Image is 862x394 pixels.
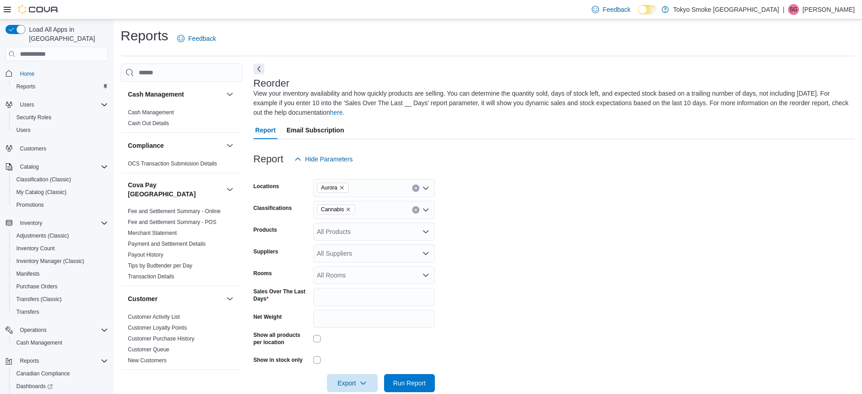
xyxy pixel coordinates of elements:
[16,176,71,183] span: Classification (Classic)
[317,204,356,214] span: Cannabis
[20,145,46,152] span: Customers
[9,293,112,306] button: Transfers (Classic)
[20,163,39,170] span: Catalog
[253,154,283,165] h3: Report
[253,63,264,74] button: Next
[224,89,235,100] button: Cash Management
[13,174,75,185] a: Classification (Classic)
[16,189,67,196] span: My Catalog (Classic)
[253,89,850,117] div: View your inventory availability and how quickly products are selling. You can determine the quan...
[16,258,84,265] span: Inventory Manager (Classic)
[224,184,235,195] button: Cova Pay [GEOGRAPHIC_DATA]
[128,208,221,215] span: Fee and Settlement Summary - Online
[128,357,166,364] a: New Customers
[332,374,372,392] span: Export
[393,379,426,388] span: Run Report
[16,296,62,303] span: Transfers (Classic)
[20,357,39,365] span: Reports
[16,355,43,366] button: Reports
[128,208,221,214] a: Fee and Settlement Summary - Online
[128,325,187,331] a: Customer Loyalty Points
[13,306,43,317] a: Transfers
[16,383,53,390] span: Dashboards
[13,281,108,292] span: Purchase Orders
[9,242,112,255] button: Inventory Count
[16,114,51,121] span: Security Roles
[13,187,108,198] span: My Catalog (Classic)
[128,313,180,321] span: Customer Activity List
[16,283,58,290] span: Purchase Orders
[317,183,349,193] span: Aurora
[9,255,112,268] button: Inventory Manager (Classic)
[253,331,310,346] label: Show all products per location
[128,294,223,303] button: Customer
[422,272,429,279] button: Open list of options
[128,109,174,116] span: Cash Management
[128,229,177,237] span: Merchant Statement
[16,161,42,172] button: Catalog
[253,288,310,302] label: Sales Over The Last Days
[9,186,112,199] button: My Catalog (Classic)
[13,125,108,136] span: Users
[321,183,337,192] span: Aurora
[121,158,243,173] div: Compliance
[13,381,56,392] a: Dashboards
[253,204,292,212] label: Classifications
[16,370,70,377] span: Canadian Compliance
[16,143,50,154] a: Customers
[803,4,855,15] p: [PERSON_NAME]
[13,381,108,392] span: Dashboards
[16,99,108,110] span: Users
[2,324,112,336] button: Operations
[384,374,435,392] button: Run Report
[13,125,34,136] a: Users
[121,27,168,45] h1: Reports
[128,346,169,353] span: Customer Queue
[346,207,351,212] button: Remove Cannabis from selection in this group
[224,293,235,304] button: Customer
[16,218,108,229] span: Inventory
[13,256,88,267] a: Inventory Manager (Classic)
[16,99,38,110] button: Users
[128,120,169,126] a: Cash Out Details
[25,25,108,43] span: Load All Apps in [GEOGRAPHIC_DATA]
[339,185,345,190] button: Remove Aurora from selection in this group
[13,187,70,198] a: My Catalog (Classic)
[789,4,797,15] span: SG
[13,199,108,210] span: Promotions
[13,368,108,379] span: Canadian Compliance
[224,140,235,151] button: Compliance
[9,199,112,211] button: Promotions
[128,219,216,226] span: Fee and Settlement Summary - POS
[20,219,42,227] span: Inventory
[188,34,216,43] span: Feedback
[412,185,419,192] button: Clear input
[9,124,112,136] button: Users
[128,314,180,320] a: Customer Activity List
[253,356,303,364] label: Show in stock only
[2,217,112,229] button: Inventory
[128,161,217,167] a: OCS Transaction Submission Details
[121,206,243,286] div: Cova Pay [GEOGRAPHIC_DATA]
[788,4,799,15] div: Sonia Garner
[128,252,163,258] a: Payout History
[603,5,630,14] span: Feedback
[422,206,429,214] button: Open list of options
[20,70,34,78] span: Home
[128,262,192,269] span: Tips by Budtender per Day
[9,306,112,318] button: Transfers
[16,232,69,239] span: Adjustments (Classic)
[9,268,112,280] button: Manifests
[13,243,108,254] span: Inventory Count
[16,270,39,277] span: Manifests
[13,230,108,241] span: Adjustments (Classic)
[16,143,108,154] span: Customers
[18,5,59,14] img: Cova
[13,337,66,348] a: Cash Management
[588,0,634,19] a: Feedback
[13,294,108,305] span: Transfers (Classic)
[2,142,112,155] button: Customers
[673,4,779,15] p: Tokyo Smoke [GEOGRAPHIC_DATA]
